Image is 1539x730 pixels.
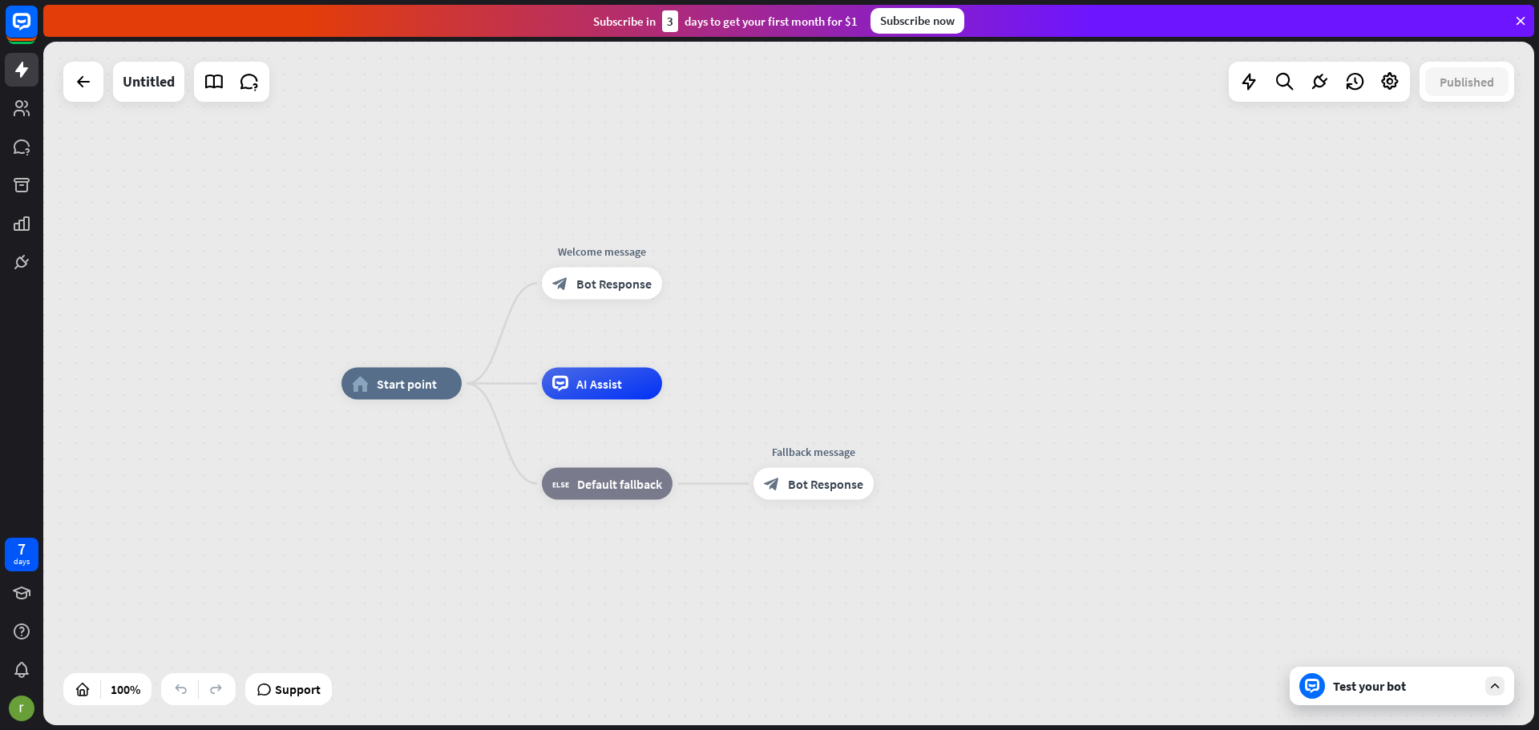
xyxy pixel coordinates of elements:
button: Published [1425,67,1509,96]
i: home_2 [352,376,369,392]
button: Open LiveChat chat widget [13,6,61,54]
span: Start point [377,376,437,392]
span: Default fallback [577,476,662,492]
i: block_bot_response [764,476,780,492]
i: block_fallback [552,476,569,492]
span: Bot Response [788,476,863,492]
div: days [14,556,30,567]
div: 3 [662,10,678,32]
div: 7 [18,542,26,556]
a: 7 days [5,538,38,571]
div: Fallback message [741,444,886,460]
div: 100% [106,676,145,702]
span: AI Assist [576,376,622,392]
div: Subscribe now [870,8,964,34]
i: block_bot_response [552,276,568,292]
div: Subscribe in days to get your first month for $1 [593,10,858,32]
div: Welcome message [530,244,674,260]
span: Bot Response [576,276,652,292]
span: Support [275,676,321,702]
div: Test your bot [1333,678,1477,694]
div: Untitled [123,62,175,102]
